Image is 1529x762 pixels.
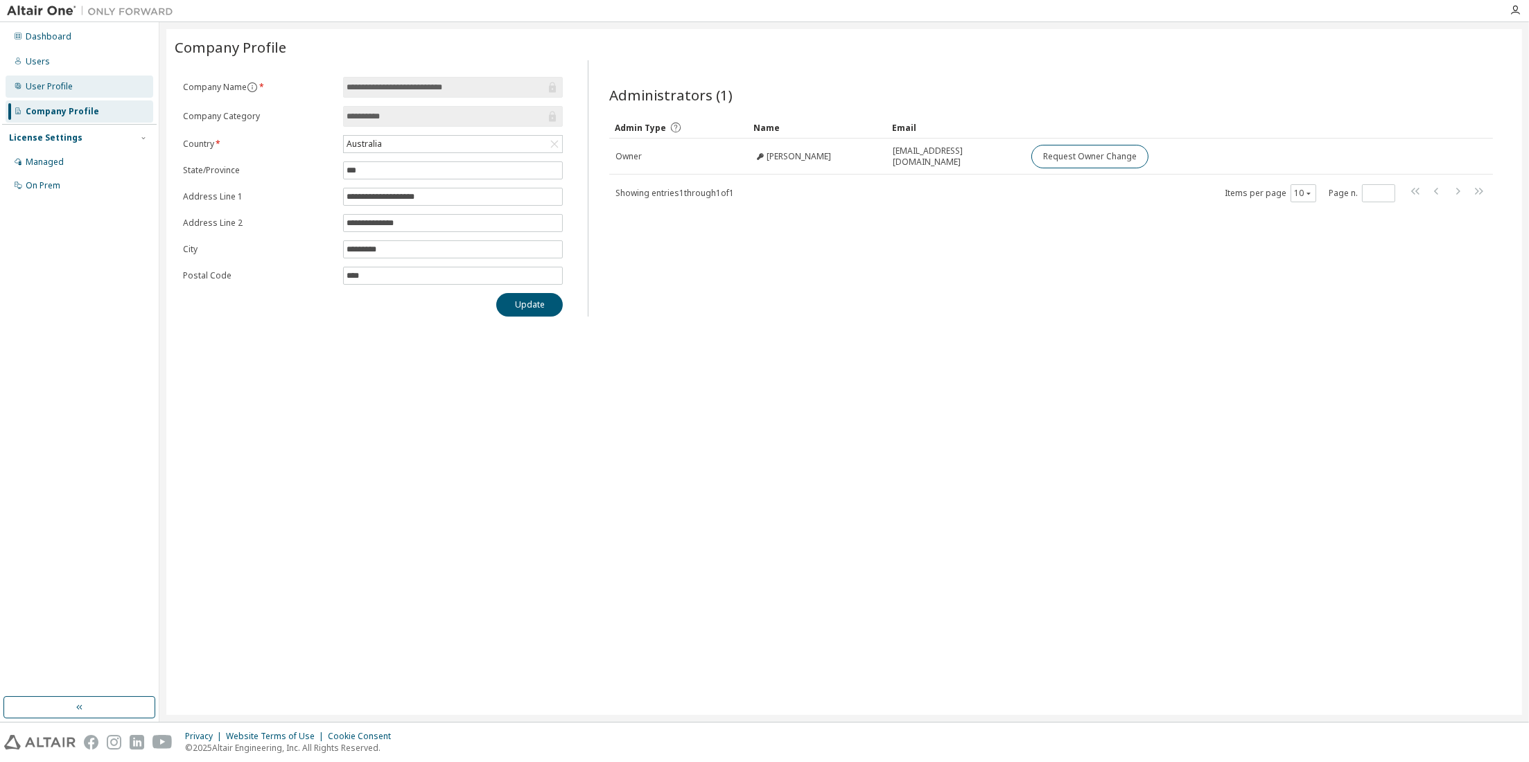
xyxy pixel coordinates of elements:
[175,37,286,57] span: Company Profile
[344,136,384,152] div: Australia
[609,85,733,105] span: Administrators (1)
[107,735,121,750] img: instagram.svg
[4,735,76,750] img: altair_logo.svg
[84,735,98,750] img: facebook.svg
[185,742,399,754] p: © 2025 Altair Engineering, Inc. All Rights Reserved.
[26,31,71,42] div: Dashboard
[892,116,1020,139] div: Email
[183,270,335,281] label: Postal Code
[9,132,82,143] div: License Settings
[26,56,50,67] div: Users
[496,293,563,317] button: Update
[767,151,831,162] span: [PERSON_NAME]
[7,4,180,18] img: Altair One
[893,145,1019,168] span: [EMAIL_ADDRESS][DOMAIN_NAME]
[26,180,60,191] div: On Prem
[183,191,335,202] label: Address Line 1
[226,731,328,742] div: Website Terms of Use
[183,82,335,93] label: Company Name
[26,157,64,168] div: Managed
[1031,145,1148,168] button: Request Owner Change
[247,82,258,93] button: information
[344,136,562,152] div: Australia
[183,111,335,122] label: Company Category
[1225,184,1316,202] span: Items per page
[152,735,173,750] img: youtube.svg
[1329,184,1395,202] span: Page n.
[183,139,335,150] label: Country
[1294,188,1313,199] button: 10
[26,81,73,92] div: User Profile
[615,122,666,134] span: Admin Type
[130,735,144,750] img: linkedin.svg
[185,731,226,742] div: Privacy
[328,731,399,742] div: Cookie Consent
[615,151,642,162] span: Owner
[26,106,99,117] div: Company Profile
[183,244,335,255] label: City
[183,165,335,176] label: State/Province
[183,218,335,229] label: Address Line 2
[615,187,734,199] span: Showing entries 1 through 1 of 1
[753,116,881,139] div: Name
